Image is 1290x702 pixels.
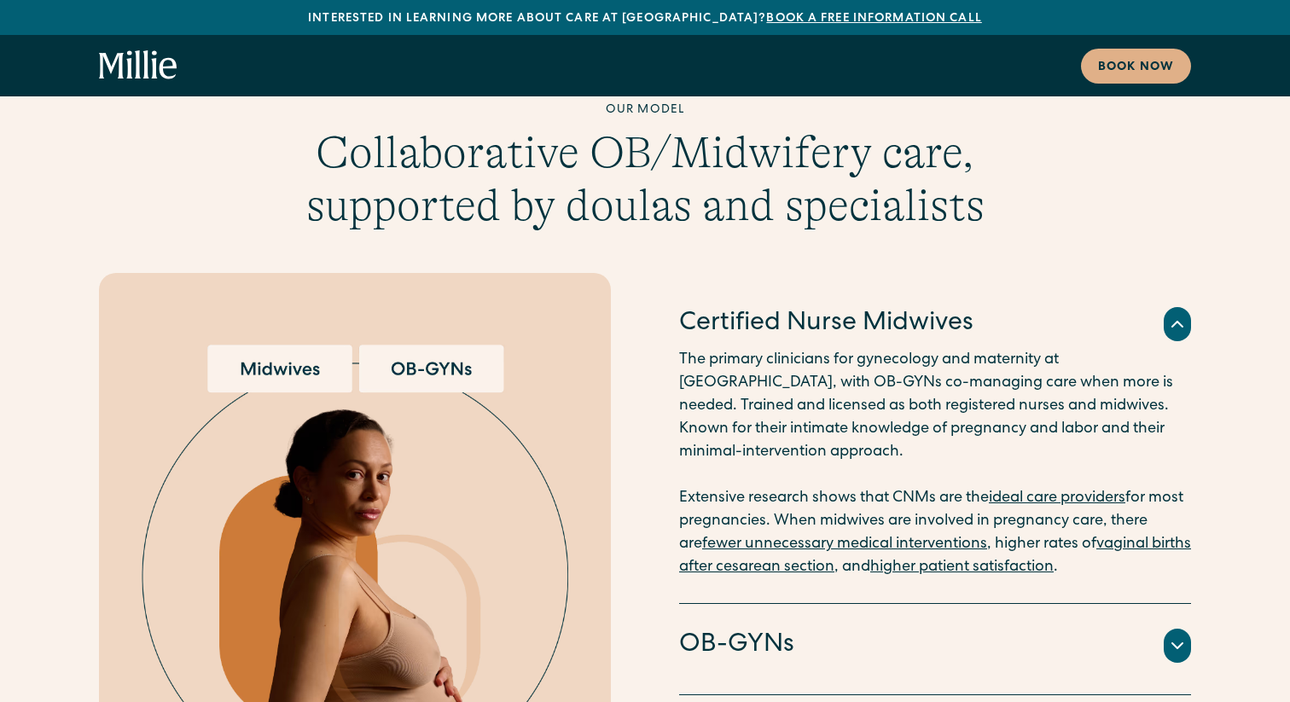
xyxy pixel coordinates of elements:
a: fewer unnecessary medical interventions [702,537,987,552]
a: home [99,50,177,81]
div: Our model [301,102,989,119]
a: Book now [1081,49,1191,84]
a: Book a free information call [766,13,981,25]
h4: OB-GYNs [679,628,794,664]
a: higher patient satisfaction [870,560,1054,575]
p: The primary clinicians for gynecology and maternity at [GEOGRAPHIC_DATA], with OB-GYNs co-managin... [679,349,1191,579]
h4: Certified Nurse Midwives [679,306,973,342]
div: Book now [1098,59,1174,77]
h3: Collaborative OB/Midwifery care, supported by doulas and specialists [301,126,989,233]
a: ideal care providers [989,490,1125,506]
